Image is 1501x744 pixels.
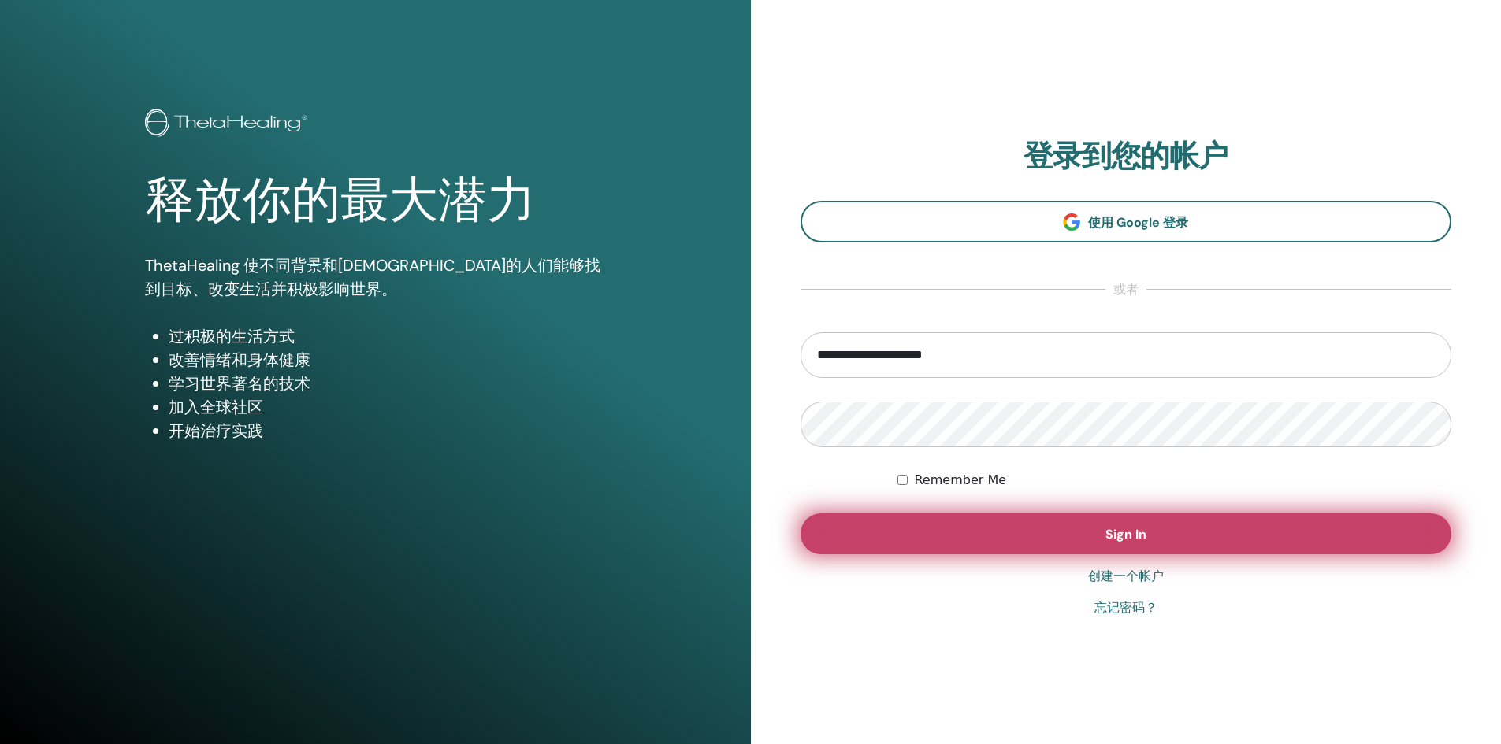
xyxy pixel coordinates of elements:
[801,139,1452,175] h2: 登录到您的帐户
[897,471,1451,490] div: Keep me authenticated indefinitely or until I manually logout
[169,395,606,419] li: 加入全球社区
[145,254,606,301] p: ThetaHealing 使不同背景和[DEMOGRAPHIC_DATA]的人们能够找到目标、改变生活并积极影响世界。
[169,372,606,395] li: 学习世界著名的技术
[1094,598,1157,617] a: 忘记密码？
[1088,567,1164,586] a: 创建一个帐户
[1105,280,1146,299] span: 或者
[1105,526,1146,542] span: Sign In
[169,419,606,442] li: 开始治疗实践
[145,172,606,230] h1: 释放你的最大潜力
[801,513,1452,554] button: Sign In
[801,201,1452,242] a: 使用 Google 登录
[169,324,606,348] li: 过积极的生活方式
[914,471,1006,490] label: Remember Me
[169,348,606,372] li: 改善情绪和身体健康
[1088,214,1188,231] span: 使用 Google 登录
